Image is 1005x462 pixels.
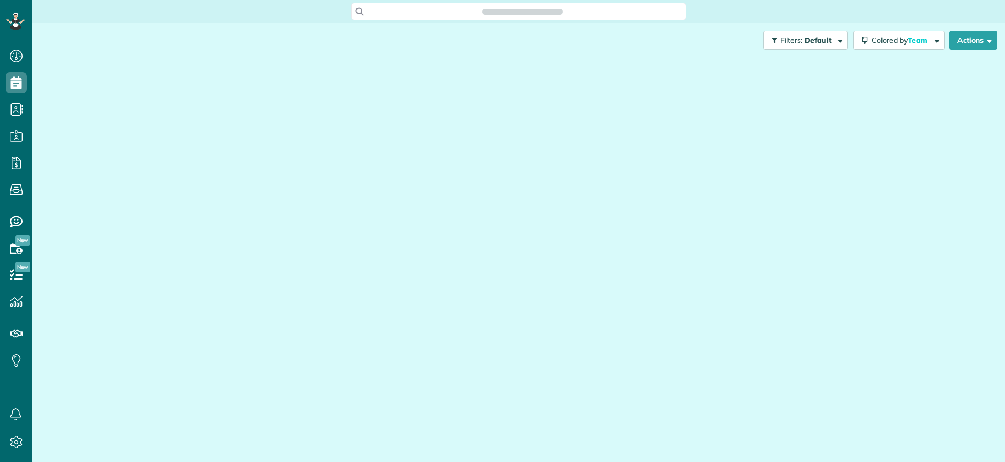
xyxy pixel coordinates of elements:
span: Filters: [780,36,802,45]
span: Default [805,36,832,45]
a: Filters: Default [758,31,848,50]
span: New [15,235,30,246]
span: Search ZenMaid… [493,6,552,17]
button: Colored byTeam [853,31,945,50]
button: Filters: Default [763,31,848,50]
button: Actions [949,31,997,50]
span: Team [908,36,929,45]
span: New [15,262,30,272]
span: Colored by [872,36,931,45]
